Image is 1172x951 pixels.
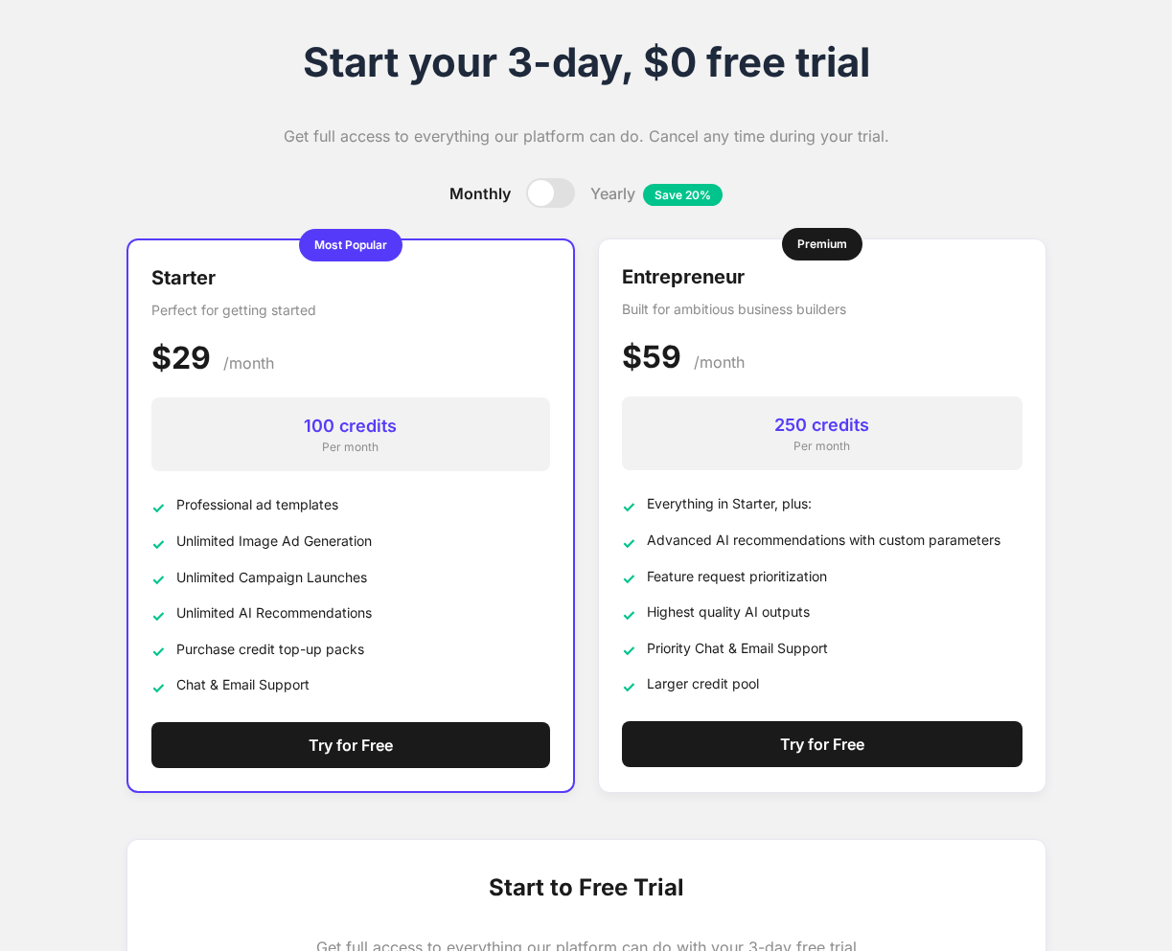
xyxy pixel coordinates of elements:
[176,531,372,551] span: Unlimited Image Ad Generation
[176,602,372,623] span: Unlimited AI Recommendations
[694,352,745,372] span: /month
[151,722,550,768] button: Try for Free
[151,604,165,627] span: ✓
[622,299,1023,319] p: Built for ambitious business builders
[151,568,165,591] span: ✓
[151,263,550,292] h3: Starter
[176,494,338,514] span: Professional ad templates
[151,496,165,519] span: ✓
[647,601,810,622] span: Highest quality AI outputs
[647,493,812,513] span: Everything in Starter, plus:
[489,871,684,905] span: Start to Free Trial
[622,603,635,626] span: ✓
[647,673,759,693] span: Larger credit pool
[622,495,635,518] span: ✓
[151,339,211,376] span: $29
[126,125,1046,147] p: Get full access to everything our platform can do. Cancel any time during your trial.
[176,674,310,694] span: Chat & Email Support
[622,639,635,662] span: ✓
[126,38,1046,86] h1: Start your 3-day, $0 free trial
[151,300,550,320] p: Perfect for getting started
[176,639,364,659] span: Purchase credit top-up packs
[151,640,165,663] span: ✓
[622,675,635,698] span: ✓
[622,567,635,590] span: ✓
[167,439,535,456] div: Per month
[643,184,723,206] span: Save 20%
[637,438,1007,455] div: Per month
[167,413,535,439] div: 100 credits
[622,338,681,375] span: $59
[622,532,635,555] span: ✓
[151,532,165,555] span: ✓
[449,182,511,205] span: Monthly
[176,567,367,587] span: Unlimited Campaign Launches
[647,638,828,658] span: Priority Chat & Email Support
[622,721,1023,767] button: Try for Free
[647,530,1000,550] span: Advanced AI recommendations with custom parameters
[151,676,165,699] span: ✓
[223,353,274,373] span: /month
[622,262,1023,291] h3: Entrepreneur
[647,566,827,586] span: Feature request prioritization
[637,412,1007,438] div: 250 credits
[590,182,723,205] span: Yearly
